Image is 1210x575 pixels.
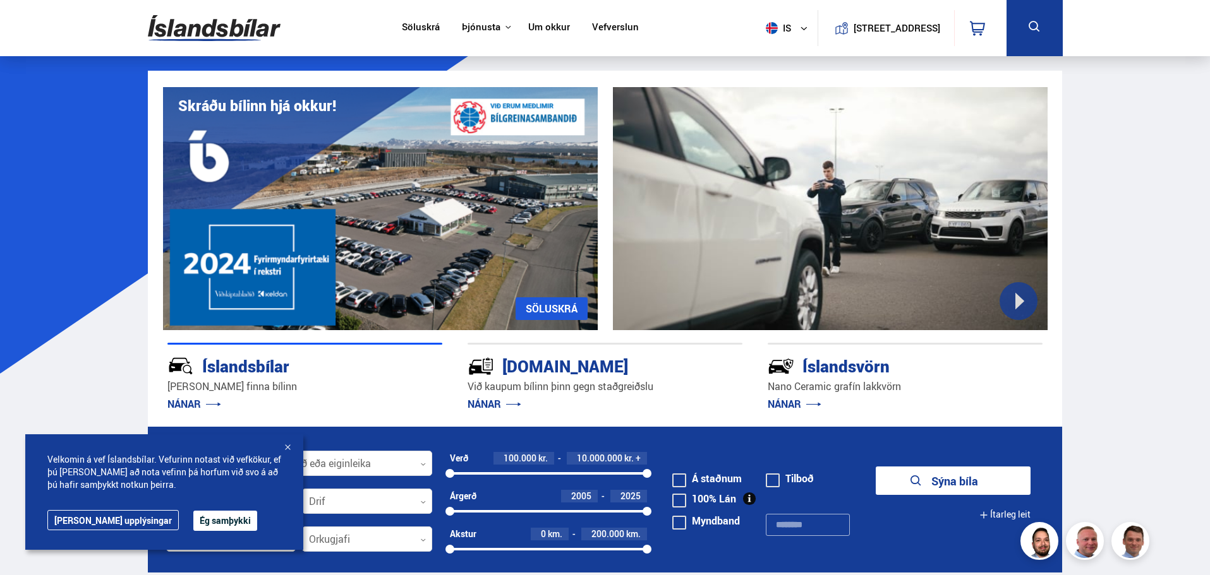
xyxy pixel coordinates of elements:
img: -Svtn6bYgwAsiwNX.svg [768,353,794,379]
label: Tilboð [766,473,814,483]
img: siFngHWaQ9KaOqBr.png [1068,524,1106,562]
span: 100.000 [504,452,536,464]
h1: Skráðu bílinn hjá okkur! [178,97,336,114]
label: Á staðnum [672,473,742,483]
label: 100% Lán [672,494,736,504]
a: NÁNAR [468,397,521,411]
div: Íslandsvörn [768,354,998,376]
span: 10.000.000 [577,452,622,464]
img: tr5P-W3DuiFaO7aO.svg [468,353,494,379]
button: Sýna bíla [876,466,1031,495]
span: km. [626,529,641,539]
span: 0 [541,528,546,540]
span: 200.000 [591,528,624,540]
span: km. [548,529,562,539]
img: FbJEzSuNWCJXmdc-.webp [1113,524,1151,562]
p: Nano Ceramic grafín lakkvörn [768,379,1043,394]
button: Ítarleg leit [979,501,1031,529]
img: eKx6w-_Home_640_.png [163,87,598,330]
span: kr. [624,453,634,463]
a: [PERSON_NAME] upplýsingar [47,510,179,530]
div: Árgerð [450,491,476,501]
p: [PERSON_NAME] finna bílinn [167,379,442,394]
img: svg+xml;base64,PHN2ZyB4bWxucz0iaHR0cDovL3d3dy53My5vcmcvMjAwMC9zdmciIHdpZHRoPSI1MTIiIGhlaWdodD0iNT... [766,22,778,34]
span: + [636,453,641,463]
p: Við kaupum bílinn þinn gegn staðgreiðslu [468,379,742,394]
div: Íslandsbílar [167,354,397,376]
span: 2025 [620,490,641,502]
a: Um okkur [528,21,570,35]
img: JRvxyua_JYH6wB4c.svg [167,353,194,379]
button: Þjónusta [462,21,500,33]
a: NÁNAR [768,397,821,411]
a: [STREET_ADDRESS] [825,10,947,46]
img: G0Ugv5HjCgRt.svg [148,8,281,49]
span: is [761,22,792,34]
span: kr. [538,453,548,463]
button: Ég samþykki [193,511,257,531]
button: is [761,9,818,47]
button: [STREET_ADDRESS] [859,23,936,33]
a: SÖLUSKRÁ [516,297,588,320]
div: Verð [450,453,468,463]
a: Vefverslun [592,21,639,35]
img: nhp88E3Fdnt1Opn2.png [1022,524,1060,562]
span: 2005 [571,490,591,502]
a: Söluskrá [402,21,440,35]
div: Akstur [450,529,476,539]
a: NÁNAR [167,397,221,411]
span: Velkomin á vef Íslandsbílar. Vefurinn notast við vefkökur, ef þú [PERSON_NAME] að nota vefinn þá ... [47,453,281,491]
label: Myndband [672,516,740,526]
div: [DOMAIN_NAME] [468,354,698,376]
